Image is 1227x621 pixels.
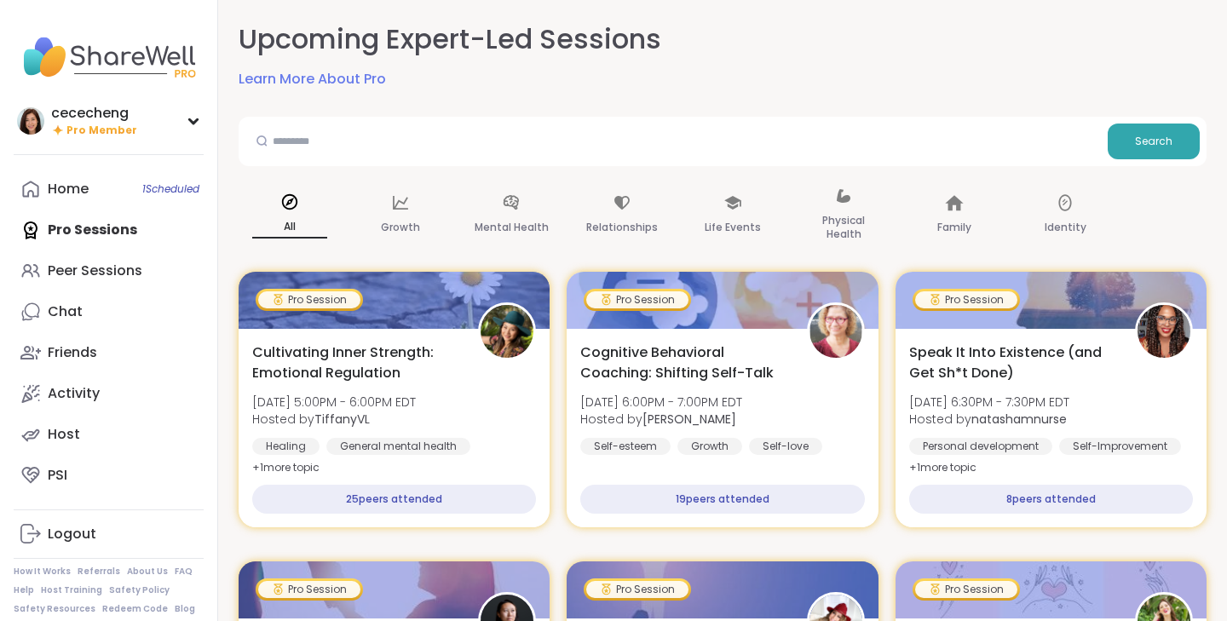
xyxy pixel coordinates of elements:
[909,438,1052,455] div: Personal development
[314,411,370,428] b: TiffanyVL
[102,603,168,615] a: Redeem Code
[14,514,204,555] a: Logout
[41,584,102,596] a: Host Training
[48,180,89,198] div: Home
[915,581,1017,598] div: Pro Session
[586,581,688,598] div: Pro Session
[809,305,862,358] img: Fausta
[109,584,170,596] a: Safety Policy
[580,394,742,411] span: [DATE] 6:00PM - 7:00PM EDT
[381,217,420,238] p: Growth
[937,217,971,238] p: Family
[239,20,661,59] h2: Upcoming Expert-Led Sessions
[806,210,881,244] p: Physical Health
[66,124,137,138] span: Pro Member
[586,291,688,308] div: Pro Session
[326,438,470,455] div: General mental health
[252,342,459,383] span: Cultivating Inner Strength: Emotional Regulation
[909,411,1069,428] span: Hosted by
[258,581,360,598] div: Pro Session
[580,342,787,383] span: Cognitive Behavioral Coaching: Shifting Self-Talk
[48,466,67,485] div: PSI
[909,485,1193,514] div: 8 peers attended
[749,438,822,455] div: Self-love
[1045,217,1086,238] p: Identity
[175,603,195,615] a: Blog
[48,302,83,321] div: Chat
[252,394,416,411] span: [DATE] 5:00PM - 6:00PM EDT
[642,411,736,428] b: [PERSON_NAME]
[1138,305,1190,358] img: natashamnurse
[48,425,80,444] div: Host
[48,343,97,362] div: Friends
[580,438,671,455] div: Self-esteem
[14,455,204,496] a: PSI
[1108,124,1200,159] button: Search
[481,305,533,358] img: TiffanyVL
[677,438,742,455] div: Growth
[586,217,658,238] p: Relationships
[14,414,204,455] a: Host
[909,342,1116,383] span: Speak It Into Existence (and Get Sh*t Done)
[127,566,168,578] a: About Us
[14,250,204,291] a: Peer Sessions
[14,373,204,414] a: Activity
[14,291,204,332] a: Chat
[475,217,549,238] p: Mental Health
[252,216,327,239] p: All
[915,291,1017,308] div: Pro Session
[14,169,204,210] a: Home1Scheduled
[78,566,120,578] a: Referrals
[17,107,44,135] img: cececheng
[580,411,742,428] span: Hosted by
[14,27,204,87] img: ShareWell Nav Logo
[14,332,204,373] a: Friends
[705,217,761,238] p: Life Events
[51,104,137,123] div: cececheng
[175,566,193,578] a: FAQ
[252,411,416,428] span: Hosted by
[48,525,96,543] div: Logout
[239,69,386,89] a: Learn More About Pro
[142,182,199,196] span: 1 Scheduled
[14,584,34,596] a: Help
[971,411,1067,428] b: natashamnurse
[258,291,360,308] div: Pro Session
[909,394,1069,411] span: [DATE] 6:30PM - 7:30PM EDT
[252,438,320,455] div: Healing
[580,485,864,514] div: 19 peers attended
[14,603,95,615] a: Safety Resources
[48,384,100,403] div: Activity
[1135,134,1172,149] span: Search
[252,485,536,514] div: 25 peers attended
[14,566,71,578] a: How It Works
[48,262,142,280] div: Peer Sessions
[1059,438,1181,455] div: Self-Improvement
